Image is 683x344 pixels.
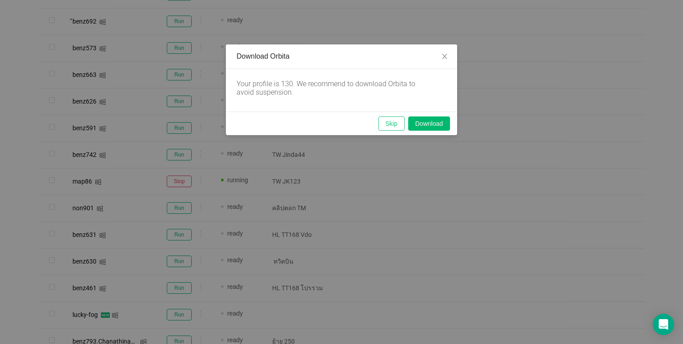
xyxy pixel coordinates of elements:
[237,52,446,61] div: Download Orbita
[653,314,674,335] div: Open Intercom Messenger
[408,116,450,131] button: Download
[237,80,432,96] div: Your profile is 130. We recommend to download Orbita to avoid suspension.
[432,44,457,69] button: Close
[441,53,448,60] i: icon: close
[378,116,405,131] button: Skip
